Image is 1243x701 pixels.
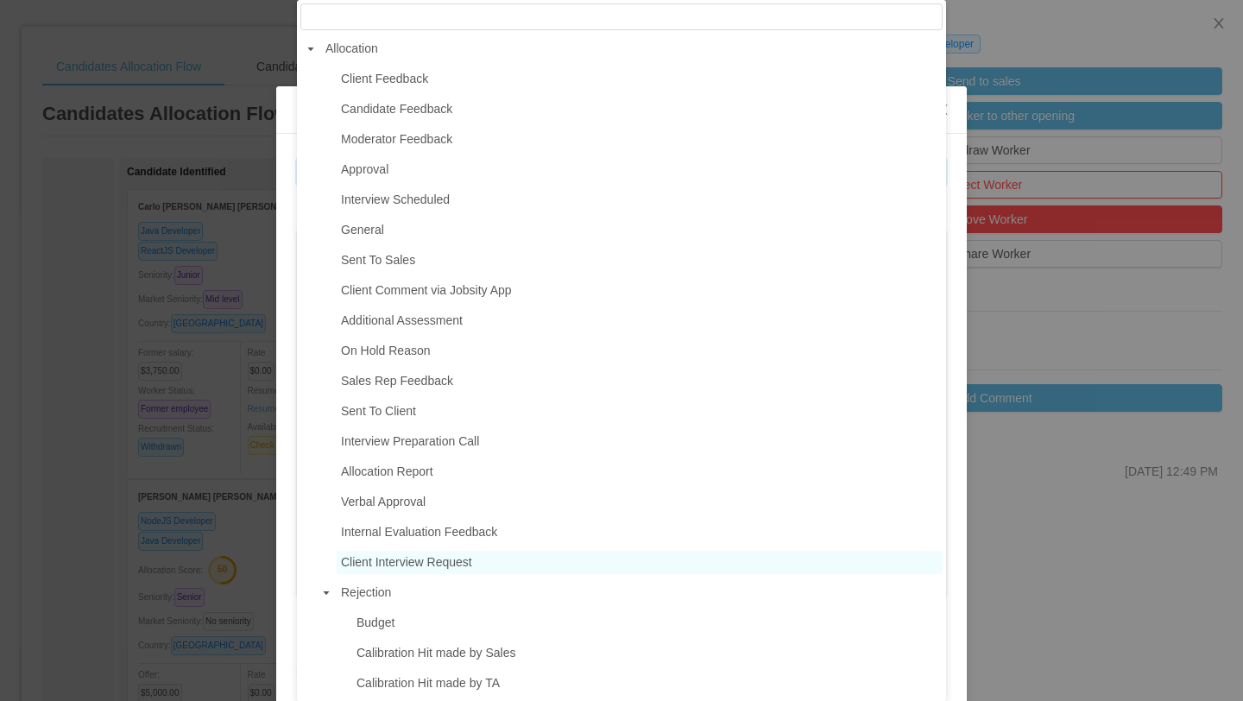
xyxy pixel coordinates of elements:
i: icon: caret-down [322,589,331,597]
span: Verbal Approval [341,495,426,508]
span: General [337,218,943,242]
span: Additional Assessment [341,313,463,327]
span: Calibration Hit made by Sales [356,646,515,660]
span: Internal Evaluation Feedback [337,521,943,544]
span: Approval [337,158,943,181]
span: Calibration Hit made by Sales [352,641,943,665]
span: Budget [352,611,943,635]
span: Allocation Report [337,460,943,483]
span: Sent To Client [337,400,943,423]
span: Sent To Sales [341,253,415,267]
span: Candidate Feedback [341,102,452,116]
input: filter select [300,3,943,30]
span: Budget [356,616,394,629]
span: Client Comment via Jobsity App [337,279,943,302]
span: Additional Assessment [337,309,943,332]
span: Interview Preparation Call [341,434,479,448]
span: Moderator Feedback [341,132,452,146]
span: General [341,223,384,237]
span: Sales Rep Feedback [337,369,943,393]
span: Client Comment via Jobsity App [341,283,512,297]
span: Allocation [325,41,378,55]
span: Allocation [321,37,943,60]
span: Client Interview Request [341,555,472,569]
span: Sent To Client [341,404,416,418]
span: Calibration Hit made by TA [356,676,500,690]
span: Approval [341,162,388,176]
span: Interview Scheduled [337,188,943,212]
span: On Hold Reason [337,339,943,363]
span: Interview Scheduled [341,193,450,206]
span: Internal Evaluation Feedback [341,525,497,539]
i: icon: caret-down [306,45,315,54]
span: Candidate Feedback [337,98,943,121]
span: Verbal Approval [337,490,943,514]
span: Sales Rep Feedback [341,374,453,388]
span: Client Feedback [337,67,943,91]
span: Interview Preparation Call [337,430,943,453]
span: Client Feedback [341,72,428,85]
span: Rejection [337,581,943,604]
span: Sent To Sales [337,249,943,272]
span: On Hold Reason [341,344,431,357]
span: Allocation Report [341,464,433,478]
span: Moderator Feedback [337,128,943,151]
span: Client Interview Request [337,551,943,574]
span: Calibration Hit made by TA [352,672,943,695]
span: Rejection [341,585,391,599]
